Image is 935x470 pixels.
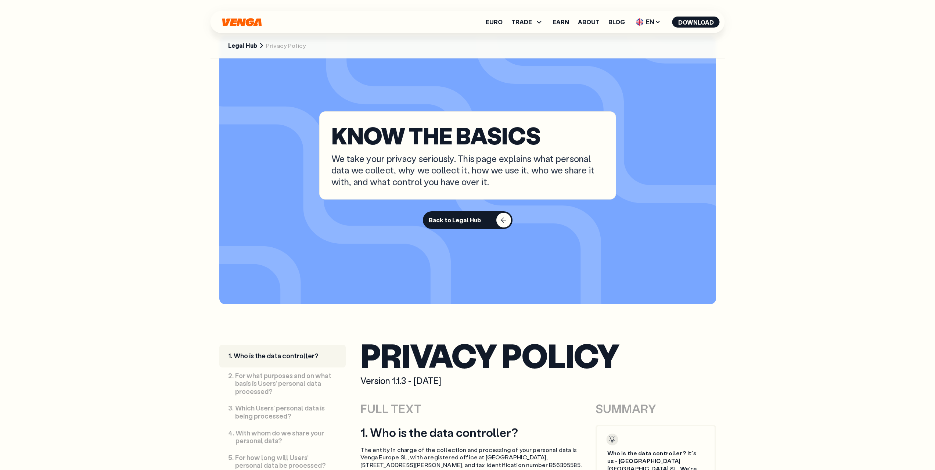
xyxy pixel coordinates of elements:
p: KNOW THE BASICS [331,123,604,147]
a: 4.With whom do we share your personal data? [219,425,346,449]
div: 3 . [228,404,234,412]
p: For how long will Users’ personal data be processed? [235,454,337,470]
div: 2 . [228,372,234,380]
a: 3.Which Users’ personal data is being processed? [219,400,346,424]
div: Back to Legal Hub [429,216,481,224]
span: EN [634,16,664,28]
div: 4 . [228,429,234,437]
a: Legal Hub [228,42,257,50]
button: Download [672,17,720,28]
div: Version 1.1.3 - [DATE] [360,375,716,386]
span: Privacy Policy [266,42,306,50]
span: TRADE [511,19,532,25]
div: 5 . [228,454,234,462]
p: With whom do we share your personal data? [235,429,337,445]
div: FULL TEXT [360,401,596,416]
a: About [578,19,600,25]
svg: Home [222,18,263,26]
a: 2.For what purposes and on what basis is Users’ personal data processed? [219,367,346,400]
button: Back to Legal Hub [423,211,513,229]
a: Euro [486,19,503,25]
p: Which Users’ personal data is being processed? [235,404,337,420]
p: We take your privacy seriously. This page explains what personal data we collect, why we collect ... [331,153,604,187]
div: 1 . [228,352,232,360]
a: 1.Who is the data controller? [219,345,346,367]
h2: 1. Who is the data controller? [360,425,582,440]
p: Who is the data controller? [234,352,319,360]
div: SUMMARY [596,401,716,416]
a: Earn [553,19,569,25]
h1: Privacy Policy [360,341,716,369]
a: Blog [608,19,625,25]
img: flag-uk [636,18,644,26]
span: TRADE [511,18,544,26]
p: For what purposes and on what basis is Users’ personal data processed? [235,372,337,396]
